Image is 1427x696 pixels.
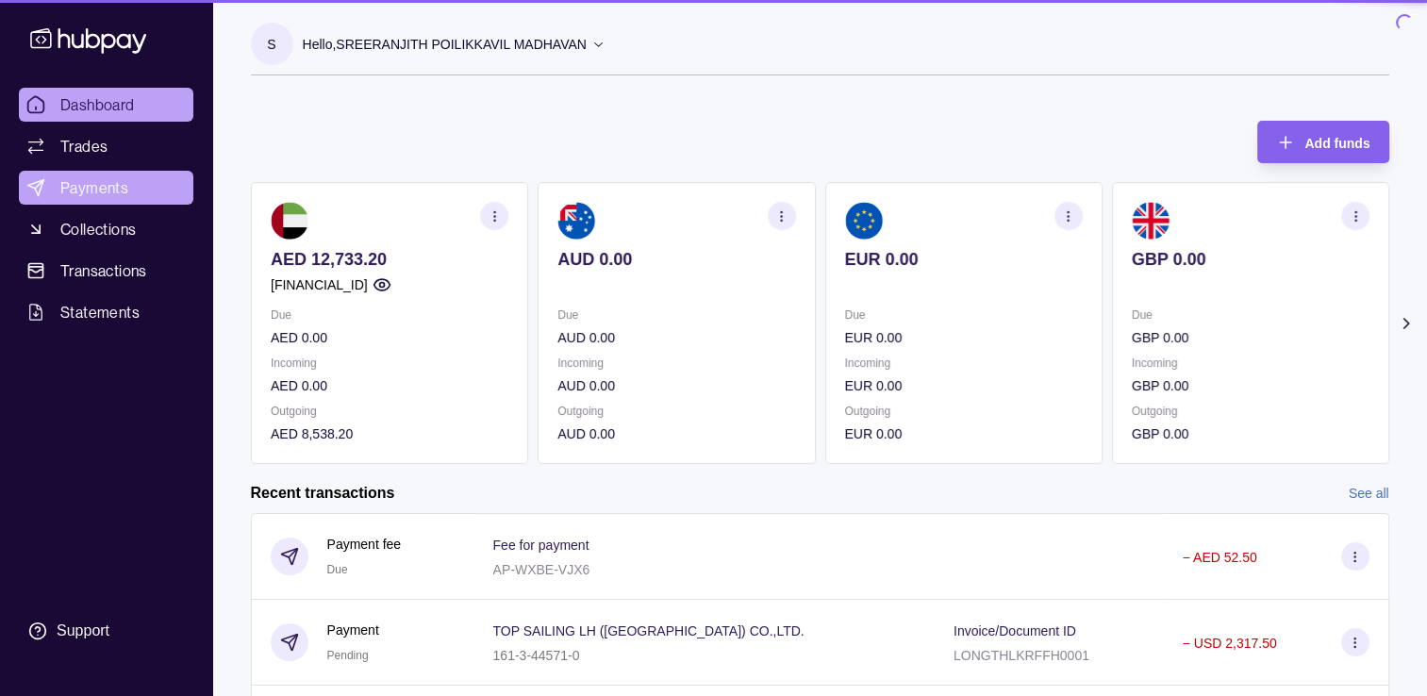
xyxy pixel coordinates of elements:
p: AP-WXBE-VJX6 [493,562,590,577]
p: [FINANCIAL_ID] [271,274,368,295]
p: − USD 2,317.50 [1183,636,1277,651]
a: Statements [19,295,193,329]
p: Outgoing [271,401,508,422]
p: AED 8,538.20 [271,423,508,444]
span: Collections [60,218,136,240]
p: S [267,34,275,55]
span: Transactions [60,259,147,282]
img: eu [844,202,882,240]
p: EUR 0.00 [844,249,1082,270]
span: Due [327,563,348,576]
span: Dashboard [60,93,135,116]
p: AUD 0.00 [557,423,795,444]
p: GBP 0.00 [1131,327,1369,348]
p: Incoming [1131,353,1369,373]
p: Payment fee [327,534,402,555]
p: TOP SAILING LH ([GEOGRAPHIC_DATA]) CO.,LTD. [493,623,805,638]
p: Due [557,305,795,325]
button: Add funds [1257,121,1388,163]
img: au [557,202,595,240]
a: Support [19,611,193,651]
span: Pending [327,649,369,662]
p: AUD 0.00 [557,327,795,348]
span: Payments [60,176,128,199]
p: Outgoing [557,401,795,422]
p: GBP 0.00 [1131,249,1369,270]
p: AUD 0.00 [557,375,795,396]
a: Payments [19,171,193,205]
p: AUD 0.00 [557,249,795,270]
span: Statements [60,301,140,323]
p: Fee for payment [493,538,589,553]
p: AED 12,733.20 [271,249,508,270]
a: See all [1349,483,1389,504]
div: Support [57,621,109,641]
p: EUR 0.00 [844,327,1082,348]
p: Due [844,305,1082,325]
p: Outgoing [1131,401,1369,422]
a: Trades [19,129,193,163]
p: Invoice/Document ID [954,623,1076,638]
span: Trades [60,135,108,157]
p: Incoming [557,353,795,373]
p: Hello, SREERANJITH POILIKKAVIL MADHAVAN [303,34,587,55]
img: gb [1131,202,1169,240]
a: Collections [19,212,193,246]
p: GBP 0.00 [1131,375,1369,396]
p: GBP 0.00 [1131,423,1369,444]
p: EUR 0.00 [844,375,1082,396]
p: Incoming [844,353,1082,373]
a: Dashboard [19,88,193,122]
p: EUR 0.00 [844,423,1082,444]
p: Outgoing [844,401,1082,422]
p: − AED 52.50 [1183,550,1257,565]
span: Add funds [1304,136,1369,151]
p: AED 0.00 [271,375,508,396]
p: Payment [327,620,379,640]
a: Transactions [19,254,193,288]
p: Due [1131,305,1369,325]
p: AED 0.00 [271,327,508,348]
p: Due [271,305,508,325]
img: ae [271,202,308,240]
p: LONGTHLKRFFH0001 [954,648,1089,663]
p: Incoming [271,353,508,373]
h2: Recent transactions [251,483,395,504]
p: 161-3-44571-0 [493,648,580,663]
